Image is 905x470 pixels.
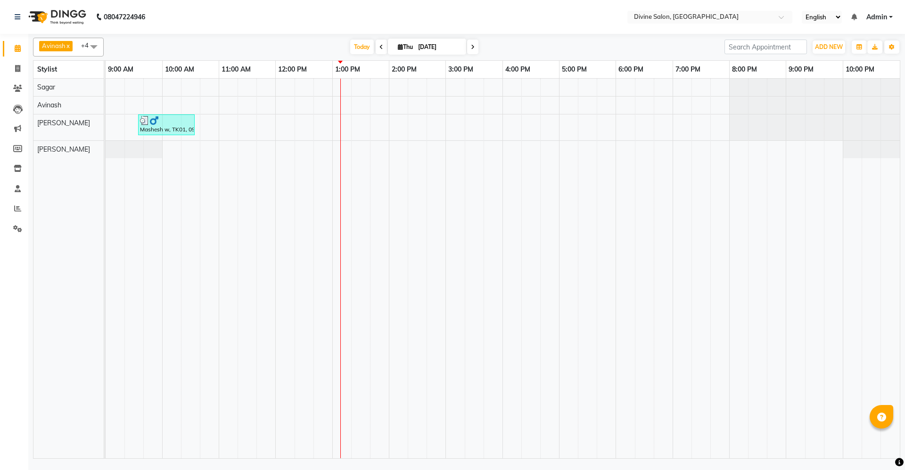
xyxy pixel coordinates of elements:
a: 5:00 PM [559,63,589,76]
a: 2:00 PM [389,63,419,76]
a: 12:00 PM [276,63,309,76]
a: 11:00 AM [219,63,253,76]
a: 10:00 PM [843,63,877,76]
a: 10:00 AM [163,63,197,76]
a: 6:00 PM [616,63,646,76]
span: Stylist [37,65,57,73]
a: x [66,42,70,49]
a: 7:00 PM [673,63,703,76]
img: logo [24,4,89,30]
span: ADD NEW [815,43,843,50]
span: +4 [81,41,96,49]
span: Today [350,40,374,54]
a: 3:00 PM [446,63,476,76]
span: Sagar [37,83,55,91]
b: 08047224946 [104,4,145,30]
iframe: chat widget [865,432,896,461]
a: 9:00 AM [106,63,136,76]
span: [PERSON_NAME] [37,119,90,127]
span: [PERSON_NAME] [37,145,90,154]
div: Mashesh w, TK01, 09:35 AM-10:35 AM, Hair Cut [DEMOGRAPHIC_DATA] - Hair cut [DEMOGRAPHIC_DATA] (₹3... [139,116,194,134]
a: 8:00 PM [730,63,759,76]
span: Admin [866,12,887,22]
button: ADD NEW [813,41,845,54]
input: 2025-09-04 [415,40,462,54]
span: Thu [395,43,415,50]
input: Search Appointment [724,40,807,54]
span: Avinash [37,101,61,109]
a: 1:00 PM [333,63,362,76]
a: 4:00 PM [503,63,533,76]
span: Avinash [42,42,66,49]
a: 9:00 PM [786,63,816,76]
